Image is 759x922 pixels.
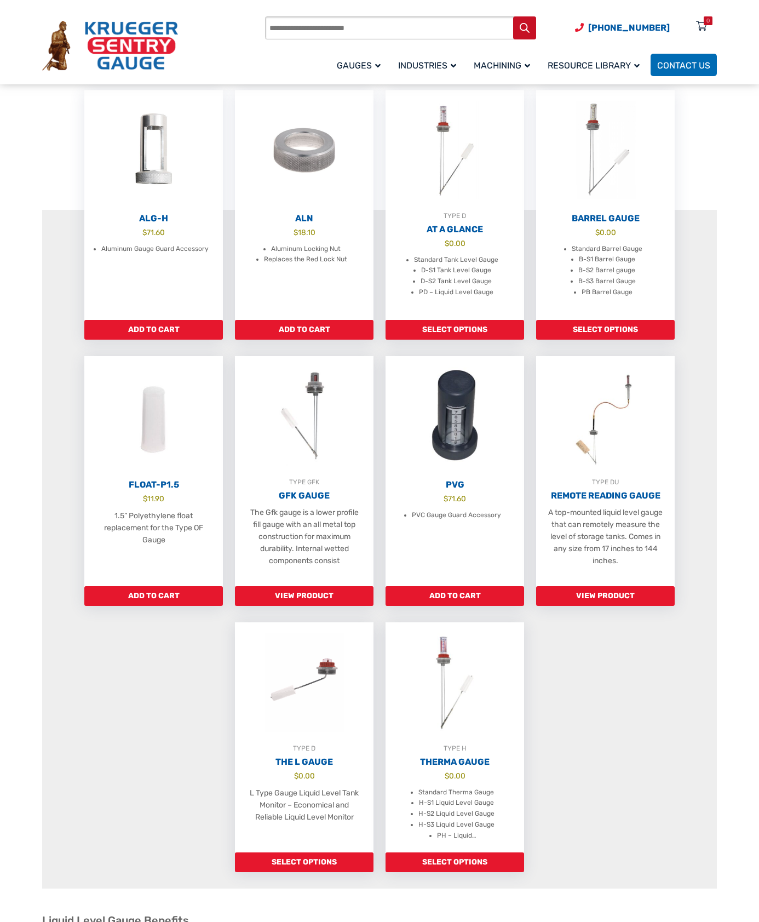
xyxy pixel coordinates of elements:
img: Krueger Sentry Gauge [42,21,178,71]
span: Gauges [337,60,381,71]
span: [PHONE_NUMBER] [588,22,670,33]
a: ALN $18.10 Aluminum Locking Nut Replaces the Red Lock Nut [235,90,373,320]
img: ALG-OF [84,90,223,210]
img: Remote Reading Gauge [536,356,675,477]
bdi: 71.60 [142,228,165,237]
img: Therma Gauge [386,622,524,743]
a: TYPE HTherma Gauge $0.00 Standard Therma Gauge H-S1 Liquid Level Gauge H-S2 Liquid Level Gauge H-... [386,622,524,852]
li: Aluminum Locking Nut [271,244,341,255]
span: Resource Library [548,60,640,71]
span: $ [445,239,449,248]
li: D-S2 Tank Level Gauge [421,276,492,287]
a: ALG-H $71.60 Aluminum Gauge Guard Accessory [84,90,223,320]
span: $ [142,228,147,237]
a: Add to cart: “PVG” [386,586,524,606]
a: Add to cart: “Float-P1.5” [84,586,223,606]
li: B-S2 Barrel gauge [578,265,635,276]
img: Float-P1.5 [84,356,223,477]
a: Add to cart: “ALN” [235,320,373,340]
p: The Gfk gauge is a lower profile fill gauge with an all metal top construction for maximum durabi... [246,507,363,567]
li: H-S1 Liquid Level Gauge [419,798,494,809]
a: TYPE DURemote Reading Gauge A top-mounted liquid level gauge that can remotely measure the level ... [536,356,675,586]
li: Aluminum Gauge Guard Accessory [101,244,209,255]
li: PVC Gauge Guard Accessory [412,510,501,521]
a: TYPE DAt A Glance $0.00 Standard Tank Level Gauge D-S1 Tank Level Gauge D-S2 Tank Level Gauge PD ... [386,90,524,320]
bdi: 0.00 [595,228,616,237]
h2: ALG-H [84,213,223,224]
li: PB Barrel Gauge [582,287,633,298]
a: Phone Number (920) 434-8860 [575,21,670,35]
a: Add to cart: “Barrel Gauge” [536,320,675,340]
bdi: 11.90 [143,494,164,503]
span: $ [445,771,449,780]
img: GFK Gauge [235,356,373,477]
h2: PVG [386,479,524,490]
li: Standard Therma Gauge [418,787,494,798]
li: H-S3 Liquid Level Gauge [418,820,495,831]
h2: ALN [235,213,373,224]
img: ALN [235,90,373,210]
span: $ [143,494,147,503]
a: Barrel Gauge $0.00 Standard Barrel Gauge B-S1 Barrel Gauge B-S2 Barrel gauge B-S3 Barrel Gauge PB... [536,90,675,320]
a: Read more about “GFK Gauge” [235,586,373,606]
span: $ [444,494,448,503]
li: H-S2 Liquid Level Gauge [418,809,495,820]
h2: Therma Gauge [386,757,524,768]
bdi: 18.10 [294,228,315,237]
li: Replaces the Red Lock Nut [264,254,347,265]
h2: GFK Gauge [235,490,373,501]
img: At A Glance [386,90,524,210]
bdi: 0.00 [445,239,465,248]
div: TYPE DU [536,477,675,488]
a: Add to cart: “Therma Gauge” [386,852,524,872]
span: $ [595,228,600,237]
div: TYPE H [386,743,524,754]
img: Barrel Gauge [536,90,675,210]
p: 1.5” Polyethylene float replacement for the Type OF Gauge [95,510,212,546]
span: Machining [474,60,530,71]
a: Add to cart: “ALG-H” [84,320,223,340]
span: $ [294,771,298,780]
a: Machining [467,52,541,78]
div: 0 [706,16,710,25]
li: PH – Liquid… [437,831,476,841]
li: B-S3 Barrel Gauge [578,276,636,287]
h2: Barrel Gauge [536,213,675,224]
a: TYPE DThe L Gauge $0.00 L Type Gauge Liquid Level Tank Monitor – Economical and Reliable Liquid L... [235,622,373,852]
li: Standard Barrel Gauge [572,244,642,255]
a: Read more about “Remote Reading Gauge” [536,586,675,606]
span: Industries [398,60,456,71]
bdi: 0.00 [294,771,315,780]
a: PVG $71.60 PVC Gauge Guard Accessory [386,356,524,586]
li: B-S1 Barrel Gauge [579,254,635,265]
a: Add to cart: “The L Gauge” [235,852,373,872]
span: $ [294,228,298,237]
bdi: 0.00 [445,771,465,780]
bdi: 71.60 [444,494,466,503]
div: TYPE D [386,210,524,221]
a: Contact Us [651,54,717,76]
div: TYPE D [235,743,373,754]
img: PVG [386,356,524,477]
li: D-S1 Tank Level Gauge [421,265,491,276]
span: Contact Us [657,60,710,71]
a: TYPE GFKGFK Gauge The Gfk gauge is a lower profile fill gauge with an all metal top construction ... [235,356,373,586]
li: Standard Tank Level Gauge [414,255,498,266]
h2: Float-P1.5 [84,479,223,490]
p: L Type Gauge Liquid Level Tank Monitor – Economical and Reliable Liquid Level Monitor [246,787,363,823]
a: Add to cart: “At A Glance” [386,320,524,340]
div: TYPE GFK [235,477,373,488]
a: Industries [392,52,467,78]
p: A top-mounted liquid level gauge that can remotely measure the level of storage tanks. Comes in a... [547,507,664,567]
h2: The L Gauge [235,757,373,768]
a: Float-P1.5 $11.90 1.5” Polyethylene float replacement for the Type OF Gauge [84,356,223,586]
img: The L Gauge [235,622,373,743]
a: Gauges [330,52,392,78]
li: PD – Liquid Level Gauge [419,287,493,298]
a: Resource Library [541,52,651,78]
h2: At A Glance [386,224,524,235]
h2: Remote Reading Gauge [536,490,675,501]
